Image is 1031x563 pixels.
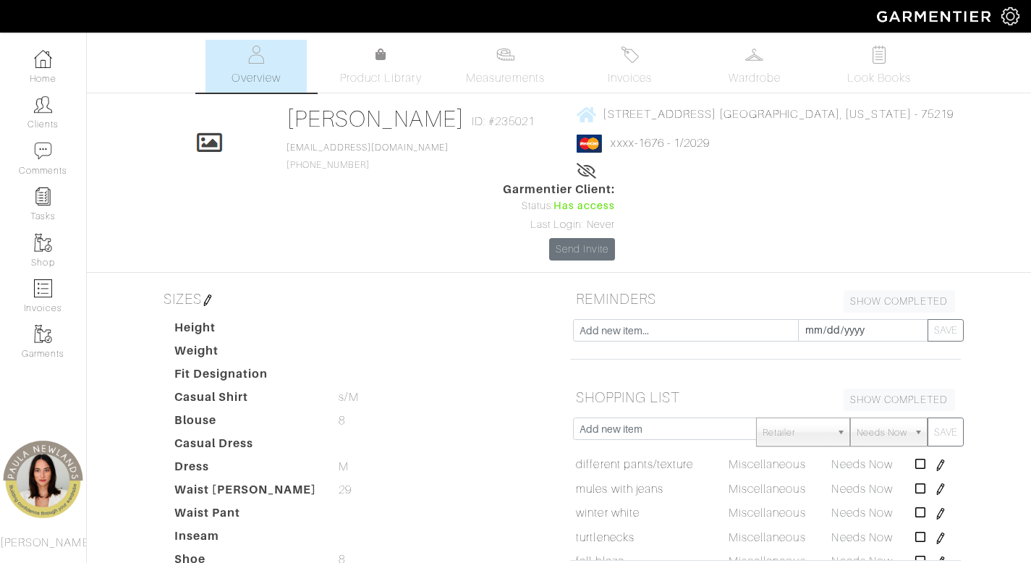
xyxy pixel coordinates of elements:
input: Add new item [573,418,758,440]
span: Needs Now [831,531,892,544]
dt: Blouse [164,412,328,435]
dt: Weight [164,342,328,365]
span: Measurements [466,69,545,87]
a: xxxx-1676 - 1/2029 [611,137,710,150]
dt: Fit Designation [164,365,328,389]
div: Last Login: Never [503,217,616,233]
span: M [339,458,349,475]
dt: Height [164,319,328,342]
a: different pants/texture [576,456,693,473]
img: pen-cf24a1663064a2ec1b9c1bd2387e9de7a2fa800b781884d57f21acf72779bad2.png [935,508,946,520]
span: Product Library [340,69,422,87]
img: gear-icon-white-bd11855cb880d31180b6d7d6211b90ccbf57a29d726f0c71d8c61bd08dd39cc2.png [1001,7,1019,25]
a: [PERSON_NAME] [287,106,465,132]
img: garments-icon-b7da505a4dc4fd61783c78ac3ca0ef83fa9d6f193b1c9dc38574b1d14d53ca28.png [34,325,52,343]
span: Miscellaneous [729,458,806,471]
span: Retailer [763,418,831,447]
span: [STREET_ADDRESS] [GEOGRAPHIC_DATA], [US_STATE] - 75219 [603,108,954,121]
img: measurements-466bbee1fd09ba9460f595b01e5d73f9e2bff037440d3c8f018324cb6cdf7a4a.svg [496,46,514,64]
span: Miscellaneous [729,507,806,520]
a: Wardrobe [704,40,805,93]
img: pen-cf24a1663064a2ec1b9c1bd2387e9de7a2fa800b781884d57f21acf72779bad2.png [202,295,213,306]
span: Has access [553,198,616,214]
span: Garmentier Client: [503,181,616,198]
a: winter white [576,504,640,522]
img: comment-icon-a0a6a9ef722e966f86d9cbdc48e553b5cf19dbc54f86b18d962a5391bc8f6eb6.png [34,142,52,160]
a: Invoices [580,40,681,93]
span: 29 [339,481,352,499]
img: mastercard-2c98a0d54659f76b027c6839bea21931c3e23d06ea5b2b5660056f2e14d2f154.png [577,135,602,153]
button: SAVE [928,319,964,342]
img: garments-icon-b7da505a4dc4fd61783c78ac3ca0ef83fa9d6f193b1c9dc38574b1d14d53ca28.png [34,234,52,252]
span: Invoices [608,69,652,87]
img: reminder-icon-8004d30b9f0a5d33ae49ab947aed9ed385cf756f9e5892f1edd6e32f2345188e.png [34,187,52,206]
a: SHOW COMPLETED [844,290,955,313]
span: Wardrobe [729,69,781,87]
span: Needs Now [857,418,907,447]
input: Add new item... [573,319,799,342]
img: orders-27d20c2124de7fd6de4e0e44c1d41de31381a507db9b33961299e4e07d508b8c.svg [621,46,639,64]
a: Product Library [330,46,431,87]
dt: Casual Dress [164,435,328,458]
span: s/M [339,389,358,406]
h5: SHOPPING LIST [570,383,961,412]
span: Look Books [847,69,912,87]
img: pen-cf24a1663064a2ec1b9c1bd2387e9de7a2fa800b781884d57f21acf72779bad2.png [935,533,946,544]
img: orders-icon-0abe47150d42831381b5fb84f609e132dff9fe21cb692f30cb5eec754e2cba89.png [34,279,52,297]
a: Measurements [454,40,556,93]
span: Needs Now [831,458,892,471]
img: pen-cf24a1663064a2ec1b9c1bd2387e9de7a2fa800b781884d57f21acf72779bad2.png [935,483,946,495]
img: clients-icon-6bae9207a08558b7cb47a8932f037763ab4055f8c8b6bfacd5dc20c3e0201464.png [34,96,52,114]
span: ID: #235021 [472,113,535,130]
img: dashboard-icon-dbcd8f5a0b271acd01030246c82b418ddd0df26cd7fceb0bd07c9910d44c42f6.png [34,50,52,68]
img: todo-9ac3debb85659649dc8f770b8b6100bb5dab4b48dedcbae339e5042a72dfd3cc.svg [870,46,888,64]
a: Send Invite [549,238,616,261]
a: turtlenecks [576,529,635,546]
img: wardrobe-487a4870c1b7c33e795ec22d11cfc2ed9d08956e64fb3008fe2437562e282088.svg [745,46,763,64]
a: [EMAIL_ADDRESS][DOMAIN_NAME] [287,143,449,153]
span: 8 [339,412,345,429]
dt: Waist [PERSON_NAME] [164,481,328,504]
span: Miscellaneous [729,483,806,496]
span: Needs Now [831,507,892,520]
a: Look Books [828,40,930,93]
button: SAVE [928,418,964,446]
a: Overview [205,40,307,93]
span: Overview [232,69,280,87]
span: Miscellaneous [729,531,806,544]
dt: Inseam [164,528,328,551]
img: pen-cf24a1663064a2ec1b9c1bd2387e9de7a2fa800b781884d57f21acf72779bad2.png [935,460,946,471]
h5: SIZES [158,284,548,313]
span: Needs Now [831,483,892,496]
span: [PHONE_NUMBER] [287,143,449,170]
dt: Waist Pant [164,504,328,528]
div: Status: [503,198,616,214]
a: [STREET_ADDRESS] [GEOGRAPHIC_DATA], [US_STATE] - 75219 [577,105,954,123]
img: garmentier-logo-header-white-b43fb05a5012e4ada735d5af1a66efaba907eab6374d6393d1fbf88cb4ef424d.png [870,4,1001,29]
h5: REMINDERS [570,284,961,313]
dt: Casual Shirt [164,389,328,412]
img: basicinfo-40fd8af6dae0f16599ec9e87c0ef1c0a1fdea2edbe929e3d69a839185d80c458.svg [247,46,266,64]
a: mules with jeans [576,481,663,498]
a: SHOW COMPLETED [844,389,955,411]
dt: Dress [164,458,328,481]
